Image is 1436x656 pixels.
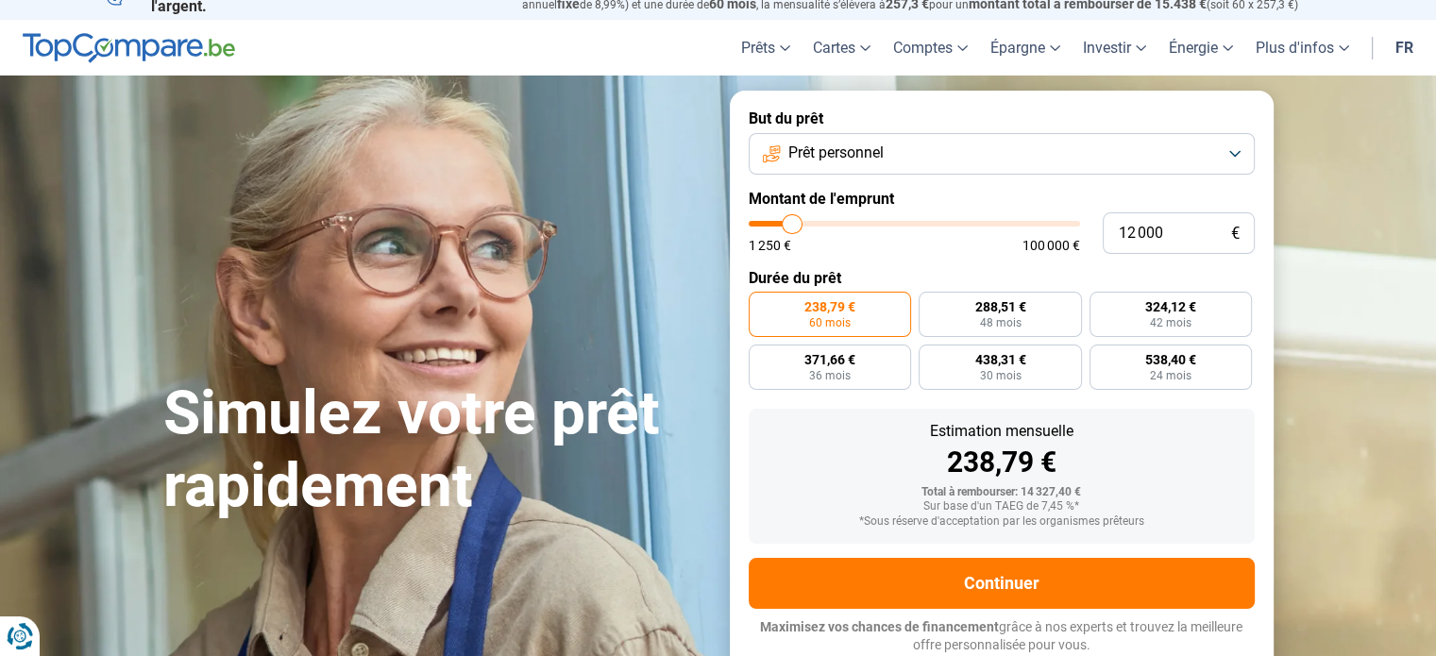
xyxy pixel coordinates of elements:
[1145,353,1196,366] span: 538,40 €
[163,378,707,523] h1: Simulez votre prêt rapidement
[730,20,802,76] a: Prêts
[802,20,882,76] a: Cartes
[764,424,1240,439] div: Estimation mensuelle
[788,143,884,163] span: Prêt personnel
[23,33,235,63] img: TopCompare
[1150,370,1191,381] span: 24 mois
[804,353,855,366] span: 371,66 €
[1145,300,1196,313] span: 324,12 €
[1022,239,1080,252] span: 100 000 €
[974,300,1025,313] span: 288,51 €
[882,20,979,76] a: Comptes
[749,269,1255,287] label: Durée du prêt
[1384,20,1425,76] a: fr
[809,370,851,381] span: 36 mois
[749,133,1255,175] button: Prêt personnel
[1072,20,1157,76] a: Investir
[979,370,1021,381] span: 30 mois
[764,500,1240,513] div: Sur base d'un TAEG de 7,45 %*
[809,317,851,328] span: 60 mois
[764,448,1240,477] div: 238,79 €
[749,618,1255,655] p: grâce à nos experts et trouvez la meilleure offre personnalisée pour vous.
[764,515,1240,529] div: *Sous réserve d'acceptation par les organismes prêteurs
[749,239,791,252] span: 1 250 €
[1150,317,1191,328] span: 42 mois
[974,353,1025,366] span: 438,31 €
[749,109,1255,127] label: But du prêt
[1244,20,1360,76] a: Plus d'infos
[979,20,1072,76] a: Épargne
[764,486,1240,499] div: Total à rembourser: 14 327,40 €
[979,317,1021,328] span: 48 mois
[760,619,999,634] span: Maximisez vos chances de financement
[749,190,1255,208] label: Montant de l'emprunt
[749,558,1255,609] button: Continuer
[804,300,855,313] span: 238,79 €
[1157,20,1244,76] a: Énergie
[1231,226,1240,242] span: €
